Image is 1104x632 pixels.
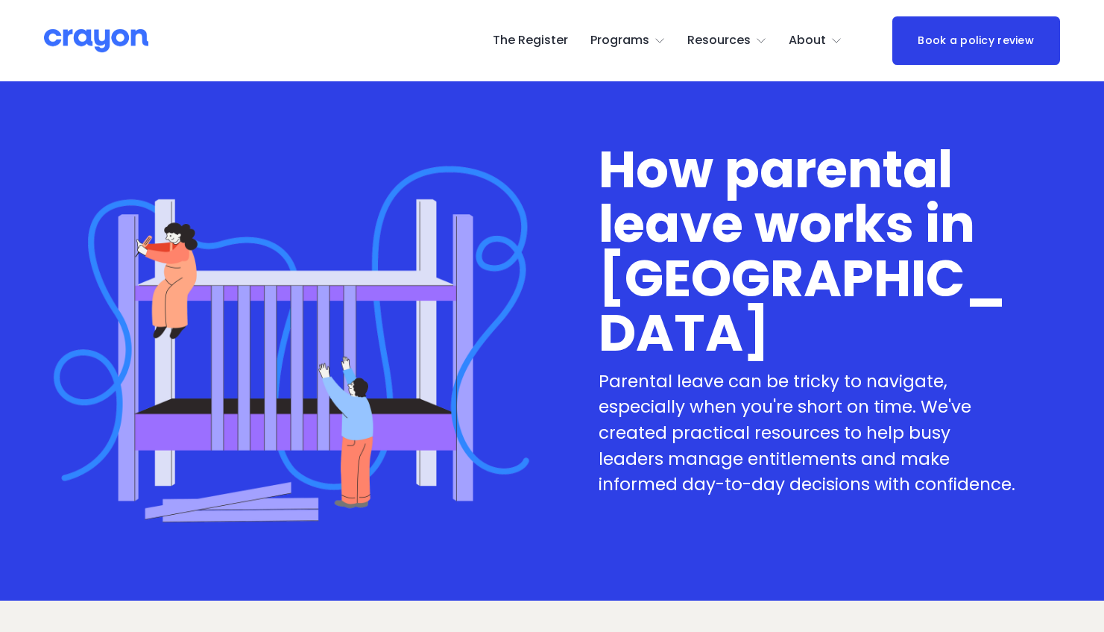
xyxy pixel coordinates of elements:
[599,142,1017,360] h1: How parental leave works in [GEOGRAPHIC_DATA]
[789,29,842,53] a: folder dropdown
[493,29,568,53] a: The Register
[599,369,1017,498] p: Parental leave can be tricky to navigate, especially when you're short on time. We've created pra...
[892,16,1060,65] a: Book a policy review
[687,30,751,51] span: Resources
[687,29,767,53] a: folder dropdown
[789,30,826,51] span: About
[44,28,148,54] img: Crayon
[590,30,649,51] span: Programs
[590,29,666,53] a: folder dropdown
